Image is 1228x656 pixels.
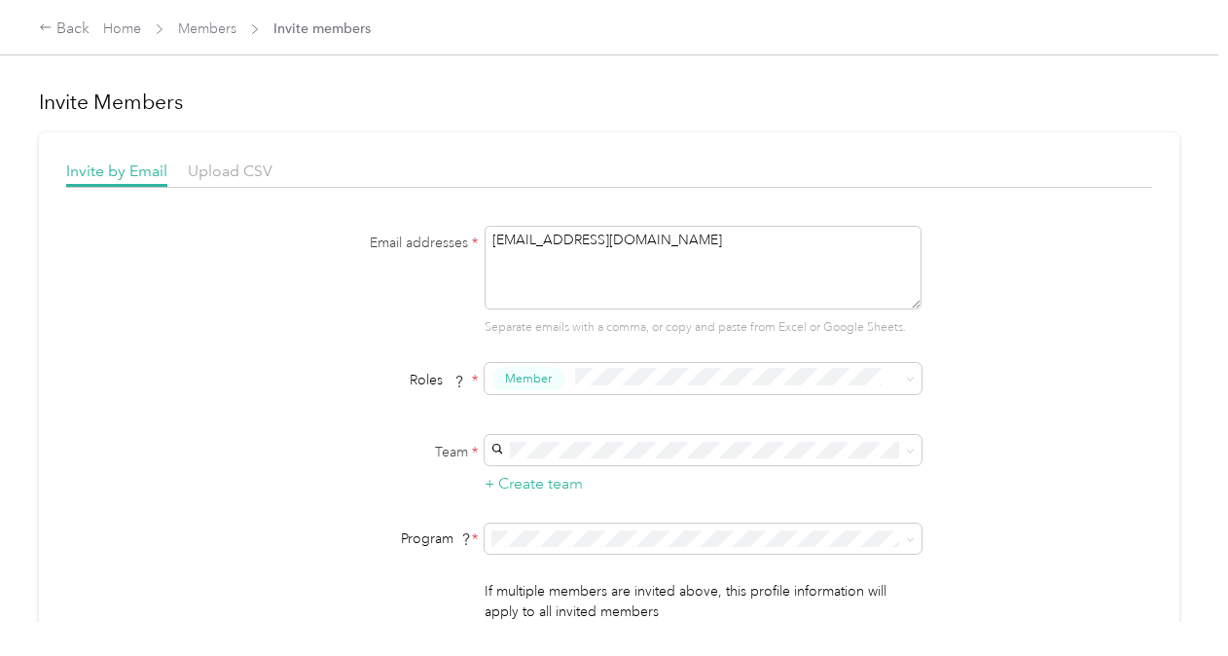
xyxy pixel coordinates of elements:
label: Team [235,442,478,462]
a: Home [103,20,141,37]
span: Upload CSV [188,162,272,180]
button: Member [491,367,565,391]
div: Program [235,528,478,549]
button: + Create team [485,472,583,496]
div: Back [39,18,90,41]
span: Roles [403,365,472,395]
iframe: Everlance-gr Chat Button Frame [1119,547,1228,656]
p: Separate emails with a comma, or copy and paste from Excel or Google Sheets. [485,319,921,337]
p: If multiple members are invited above, this profile information will apply to all invited members [485,581,921,622]
span: Member [505,370,552,387]
span: Invite members [273,18,371,39]
h1: Invite Members [39,89,1179,116]
span: Invite by Email [66,162,167,180]
label: Email addresses [235,233,478,253]
textarea: [EMAIL_ADDRESS][DOMAIN_NAME] [485,226,921,310]
a: Members [178,20,236,37]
